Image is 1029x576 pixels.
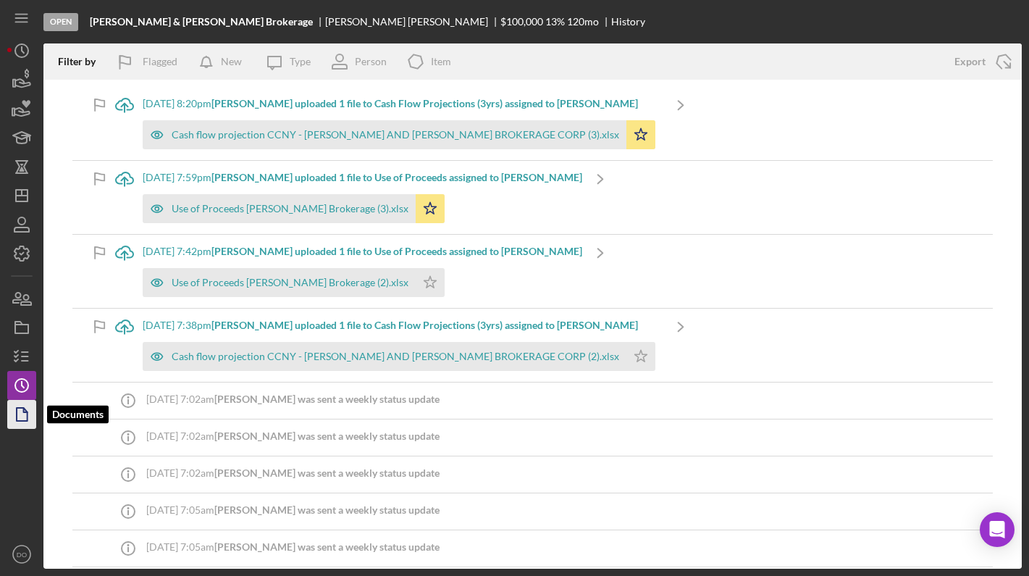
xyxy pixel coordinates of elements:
[143,194,445,223] button: Use of Proceeds [PERSON_NAME] Brokerage (3).xlsx
[211,171,582,183] b: [PERSON_NAME] uploaded 1 file to Use of Proceeds assigned to [PERSON_NAME]
[567,16,599,28] div: 120 mo
[431,56,451,67] div: Item
[43,13,78,31] div: Open
[214,393,440,405] b: [PERSON_NAME] was sent a weekly status update
[940,47,1022,76] button: Export
[106,47,192,76] button: Flagged
[545,16,565,28] div: 13 %
[7,540,36,569] button: DO
[611,16,645,28] div: History
[500,15,543,28] span: $100,000
[214,540,440,553] b: [PERSON_NAME] was sent a weekly status update
[17,551,27,559] text: DO
[221,47,242,76] div: New
[172,277,408,288] div: Use of Proceeds [PERSON_NAME] Brokerage (2).xlsx
[214,467,440,479] b: [PERSON_NAME] was sent a weekly status update
[214,430,440,442] b: [PERSON_NAME] was sent a weekly status update
[172,351,619,362] div: Cash flow projection CCNY - [PERSON_NAME] AND [PERSON_NAME] BROKERAGE CORP (2).xlsx
[143,342,655,371] button: Cash flow projection CCNY - [PERSON_NAME] AND [PERSON_NAME] BROKERAGE CORP (2).xlsx
[143,98,663,109] div: [DATE] 8:20pm
[146,430,440,442] div: [DATE] 7:02am
[58,56,106,67] div: Filter by
[90,16,313,28] b: [PERSON_NAME] & [PERSON_NAME] Brokerage
[106,87,699,160] a: [DATE] 8:20pm[PERSON_NAME] uploaded 1 file to Cash Flow Projections (3yrs) assigned to [PERSON_NA...
[355,56,387,67] div: Person
[954,47,986,76] div: Export
[146,504,440,516] div: [DATE] 7:05am
[143,268,445,297] button: Use of Proceeds [PERSON_NAME] Brokerage (2).xlsx
[192,47,256,76] button: New
[146,467,440,479] div: [DATE] 7:02am
[211,245,582,257] b: [PERSON_NAME] uploaded 1 file to Use of Proceeds assigned to [PERSON_NAME]
[214,504,440,516] b: [PERSON_NAME] was sent a weekly status update
[143,320,663,331] div: [DATE] 7:38pm
[146,393,440,405] div: [DATE] 7:02am
[143,47,177,76] div: Flagged
[106,309,699,382] a: [DATE] 7:38pm[PERSON_NAME] uploaded 1 file to Cash Flow Projections (3yrs) assigned to [PERSON_NA...
[106,235,618,308] a: [DATE] 7:42pm[PERSON_NAME] uploaded 1 file to Use of Proceeds assigned to [PERSON_NAME]Use of Pro...
[146,541,440,553] div: [DATE] 7:05am
[290,56,311,67] div: Type
[143,246,582,257] div: [DATE] 7:42pm
[143,172,582,183] div: [DATE] 7:59pm
[106,161,618,234] a: [DATE] 7:59pm[PERSON_NAME] uploaded 1 file to Use of Proceeds assigned to [PERSON_NAME]Use of Pro...
[143,120,655,149] button: Cash flow projection CCNY - [PERSON_NAME] AND [PERSON_NAME] BROKERAGE CORP (3).xlsx
[172,203,408,214] div: Use of Proceeds [PERSON_NAME] Brokerage (3).xlsx
[211,319,638,331] b: [PERSON_NAME] uploaded 1 file to Cash Flow Projections (3yrs) assigned to [PERSON_NAME]
[172,129,619,141] div: Cash flow projection CCNY - [PERSON_NAME] AND [PERSON_NAME] BROKERAGE CORP (3).xlsx
[325,16,500,28] div: [PERSON_NAME] [PERSON_NAME]
[211,97,638,109] b: [PERSON_NAME] uploaded 1 file to Cash Flow Projections (3yrs) assigned to [PERSON_NAME]
[980,512,1015,547] div: Open Intercom Messenger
